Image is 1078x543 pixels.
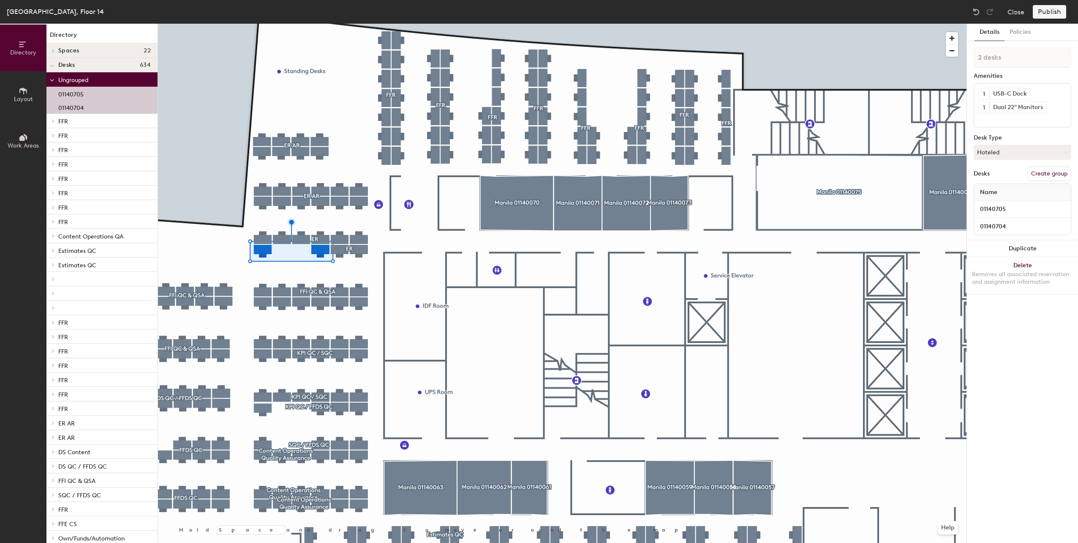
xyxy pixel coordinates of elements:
[8,142,39,149] span: Work Areas
[140,62,151,69] span: 634
[976,203,1069,215] input: Unnamed desk
[144,47,151,54] span: 22
[1027,167,1071,181] button: Create group
[10,49,36,56] span: Directory
[58,319,68,326] span: FFR
[58,233,123,240] span: Content Operations QA
[58,219,68,226] span: FFR
[1004,24,1036,41] button: Policies
[972,271,1073,286] div: Removes all associated reservation and assignment information
[978,88,989,99] button: 1
[58,147,68,154] span: FFR
[58,62,75,69] span: Desks
[58,506,68,513] span: FFR
[58,449,90,456] span: DS Content
[938,521,958,535] button: Help
[58,377,68,384] span: FFR
[58,348,68,355] span: FFR
[974,145,1071,160] button: Hoteled
[58,118,68,125] span: FFR
[58,204,68,211] span: FFR
[58,521,77,528] span: FFE CS
[58,334,68,341] span: FFR
[58,406,68,413] span: FFR
[58,77,88,84] span: Ungrouped
[972,8,980,16] img: Undo
[985,8,994,16] img: Redo
[58,463,107,470] span: DS QC / FFDS QC
[983,90,985,99] span: 1
[58,161,68,168] span: FFR
[974,134,1071,141] div: Desk Type
[58,102,84,112] p: 01140704
[978,102,989,113] button: 1
[58,420,75,427] span: ER AR
[58,88,84,98] p: 01140705
[974,170,990,177] div: Desks
[7,6,104,17] div: [GEOGRAPHIC_DATA], Floor 14
[967,257,1078,294] button: DeleteRemoves all associated reservation and assignment information
[58,247,96,255] span: Estimates QC
[976,185,1002,200] span: Name
[58,391,68,398] span: FFR
[989,102,1046,113] div: Dual 22" Monitors
[58,190,68,197] span: FFR
[58,362,68,370] span: FFR
[58,477,95,485] span: FFI QC & QSA
[58,176,68,183] span: FFR
[58,47,79,54] span: Spaces
[58,492,101,499] span: SQC / FFDS QC
[46,30,158,44] h1: Directory
[14,96,33,103] span: Layout
[976,220,1069,232] input: Unnamed desk
[58,262,96,269] span: Estimates QC
[58,535,125,542] span: Own/Funds/Automation
[974,73,1071,80] div: Amenities
[58,434,75,442] span: ER AR
[989,88,1030,99] div: USB-C Dock
[58,132,68,140] span: FFR
[983,103,985,112] span: 1
[1007,5,1024,19] button: Close
[975,24,1004,41] button: Details
[967,240,1078,257] button: Duplicate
